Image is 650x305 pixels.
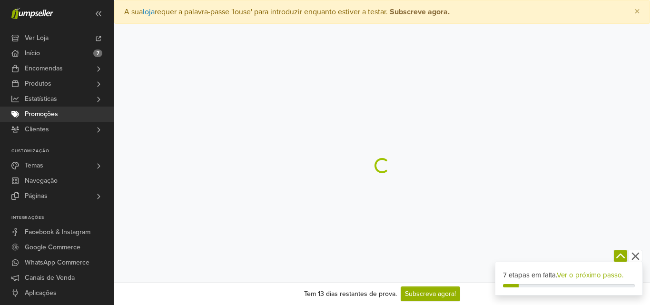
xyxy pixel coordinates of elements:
[634,5,640,19] span: ×
[557,271,623,279] a: Ver o próximo passo.
[25,270,75,285] span: Canais de Venda
[25,255,89,270] span: WhatsApp Commerce
[25,225,90,240] span: Facebook & Instagram
[25,173,58,188] span: Navegação
[11,148,114,154] p: Customização
[503,270,635,281] div: 7 etapas em falta.
[25,188,48,204] span: Páginas
[93,49,102,57] span: 7
[143,7,155,17] a: loja
[11,215,114,221] p: Integrações
[25,30,49,46] span: Ver Loja
[25,91,57,107] span: Estatísticas
[625,0,650,23] button: Close
[401,286,460,301] a: Subscreva agora!
[25,122,49,137] span: Clientes
[25,285,57,301] span: Aplicações
[25,61,63,76] span: Encomendas
[388,7,450,17] a: Subscreve agora.
[25,76,51,91] span: Produtos
[25,46,40,61] span: Início
[25,240,80,255] span: Google Commerce
[25,158,43,173] span: Temas
[25,107,58,122] span: Promoções
[390,7,450,17] strong: Subscreve agora.
[304,289,397,299] div: Tem 13 dias restantes de prova.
